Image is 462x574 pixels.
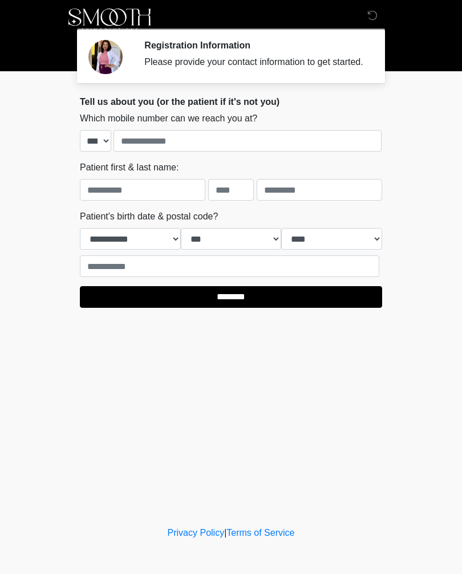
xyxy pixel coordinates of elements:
[80,96,382,107] h2: Tell us about you (or the patient if it's not you)
[68,9,151,31] img: Smooth Skin Solutions LLC Logo
[224,528,226,538] a: |
[226,528,294,538] a: Terms of Service
[144,55,365,69] div: Please provide your contact information to get started.
[88,40,123,74] img: Agent Avatar
[80,161,179,174] label: Patient first & last name:
[144,40,365,51] h2: Registration Information
[80,112,257,125] label: Which mobile number can we reach you at?
[168,528,225,538] a: Privacy Policy
[80,210,218,223] label: Patient's birth date & postal code?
